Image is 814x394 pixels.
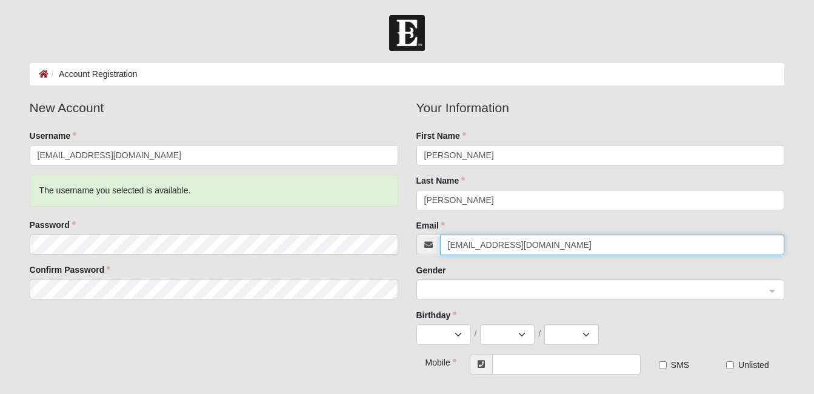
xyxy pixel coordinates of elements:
span: / [538,327,541,339]
label: Gender [416,264,446,276]
li: Account Registration [48,68,138,81]
label: Username [30,130,77,142]
label: First Name [416,130,466,142]
input: Unlisted [726,361,734,369]
label: Birthday [416,309,457,321]
label: Email [416,219,445,232]
span: / [475,327,477,339]
label: Last Name [416,175,465,187]
span: Unlisted [738,360,769,370]
span: SMS [671,360,689,370]
legend: Your Information [416,98,785,118]
div: The username you selected is available. [30,175,398,207]
input: SMS [659,361,667,369]
div: Mobile [416,354,447,369]
img: Church of Eleven22 Logo [389,15,425,51]
label: Password [30,219,76,231]
legend: New Account [30,98,398,118]
label: Confirm Password [30,264,111,276]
